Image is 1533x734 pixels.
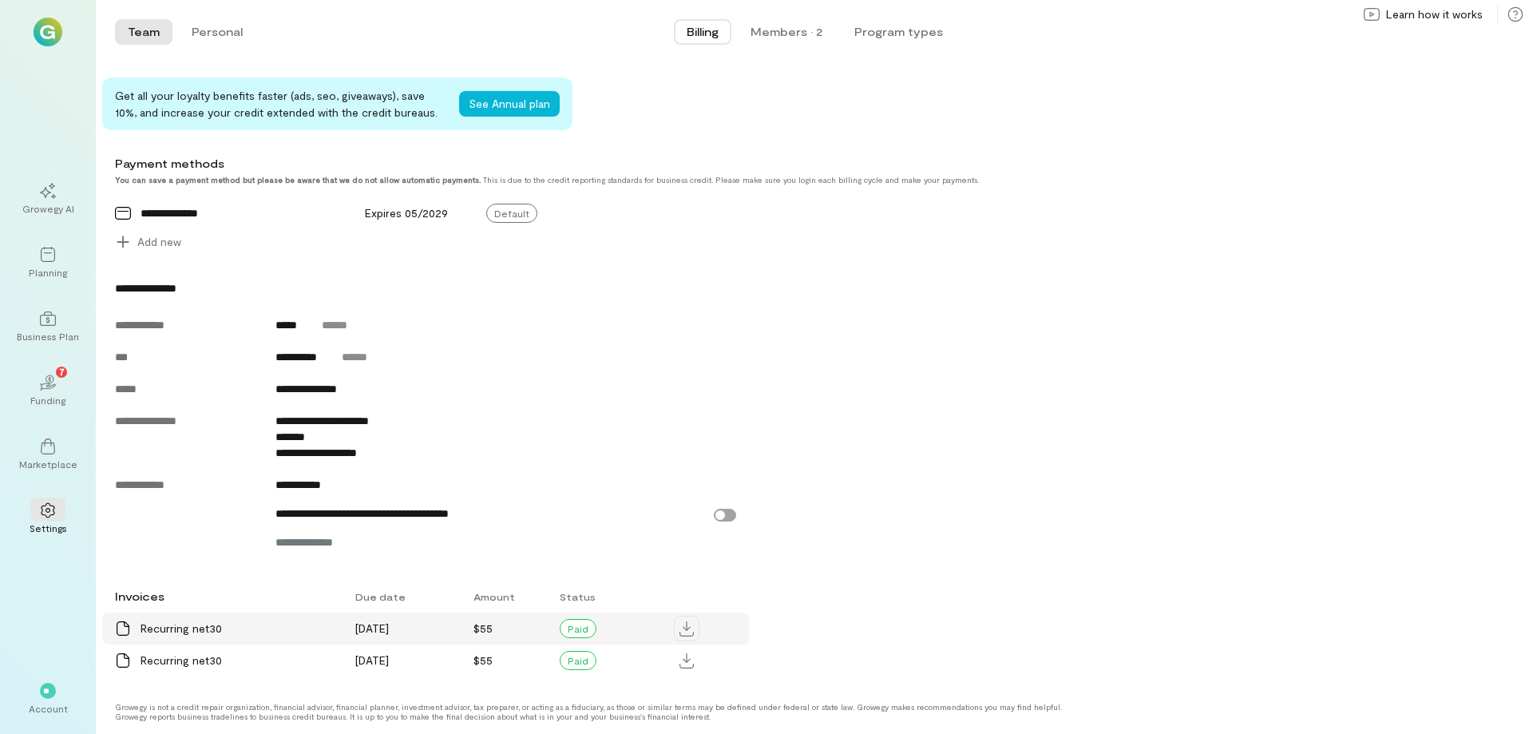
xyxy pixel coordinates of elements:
[355,621,389,635] span: [DATE]
[751,24,822,40] div: Members · 2
[30,394,65,407] div: Funding
[29,702,68,715] div: Account
[355,653,389,667] span: [DATE]
[19,234,77,292] a: Planning
[22,202,74,215] div: Growegy AI
[687,24,719,40] span: Billing
[550,582,674,611] div: Status
[842,19,956,45] button: Program types
[30,522,67,534] div: Settings
[115,702,1073,721] div: Growegy is not a credit repair organization, financial advisor, financial planner, investment adv...
[365,206,448,220] span: Expires 05/2029
[115,175,1384,184] div: This is due to the credit reporting standards for business credit. Please make sure you login eac...
[115,87,446,121] div: Get all your loyalty benefits faster (ads, seo, giveaways), save 10%, and increase your credit ex...
[560,651,596,670] div: Paid
[179,19,255,45] button: Personal
[19,426,77,483] a: Marketplace
[486,204,537,223] span: Default
[464,582,551,611] div: Amount
[105,581,346,613] div: Invoices
[738,19,835,45] button: Members · 2
[115,175,481,184] strong: You can save a payment method but please be aware that we do not allow automatic payments.
[473,653,493,667] span: $55
[346,582,463,611] div: Due date
[19,170,77,228] a: Growegy AI
[141,621,336,637] div: Recurring net30
[560,619,596,638] div: Paid
[137,234,181,250] span: Add new
[59,364,65,379] span: 7
[29,266,67,279] div: Planning
[473,621,493,635] span: $55
[17,330,79,343] div: Business Plan
[115,19,172,45] button: Team
[674,19,731,45] button: Billing
[19,458,77,470] div: Marketplace
[459,91,560,117] button: See Annual plan
[19,298,77,355] a: Business Plan
[19,362,77,419] a: Funding
[1386,6,1483,22] span: Learn how it works
[115,156,1384,172] div: Payment methods
[19,490,77,547] a: Settings
[141,653,336,669] div: Recurring net30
